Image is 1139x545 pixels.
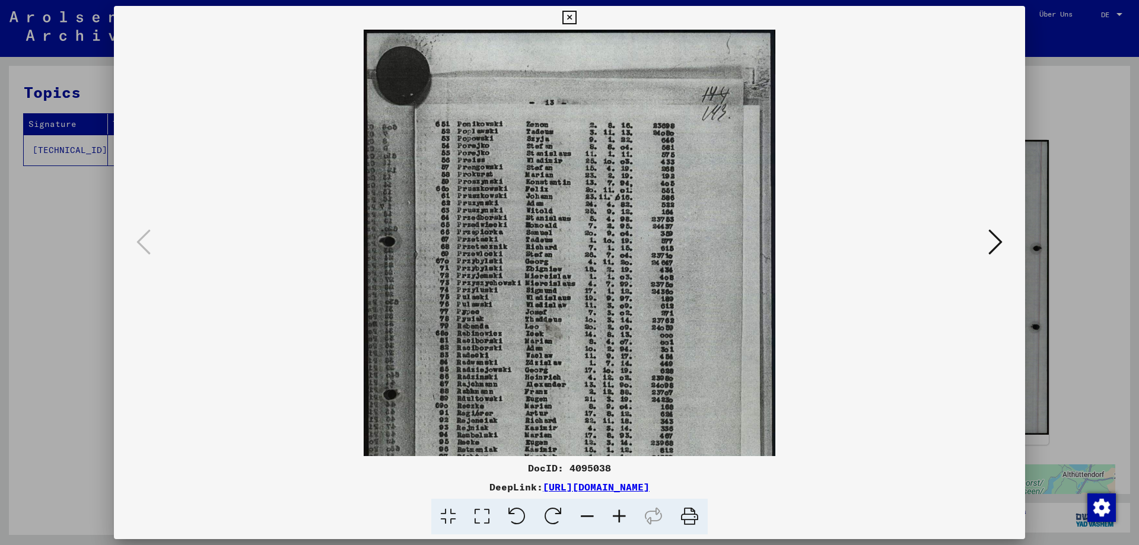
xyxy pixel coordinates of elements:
[114,480,1025,494] div: DeepLink:
[114,461,1025,475] div: DocID: 4095038
[543,481,650,493] a: [URL][DOMAIN_NAME]
[1087,493,1116,522] img: Zustimmung ändern
[1087,493,1115,521] div: Zustimmung ändern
